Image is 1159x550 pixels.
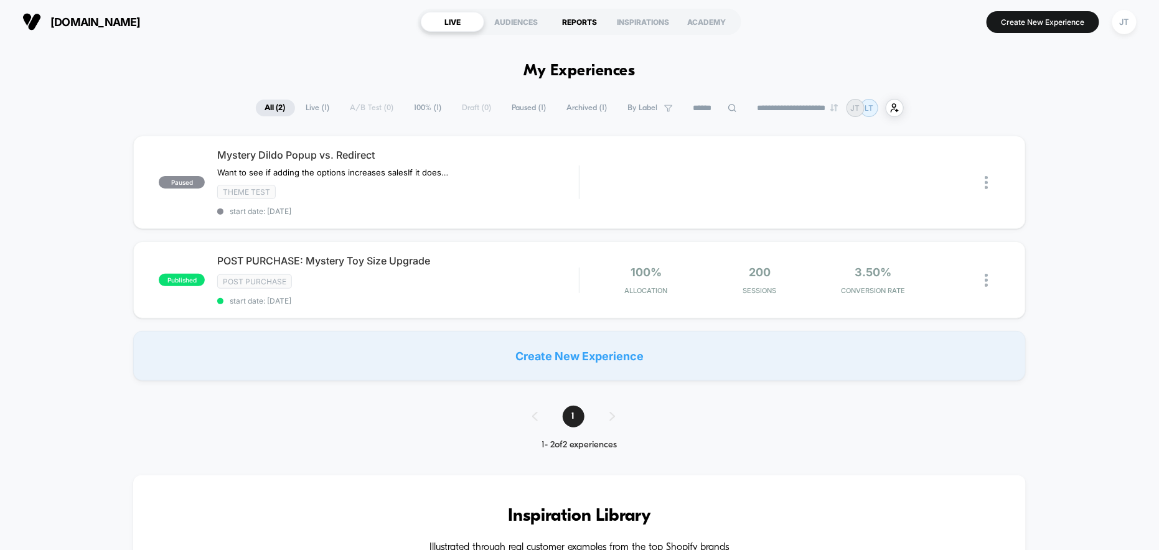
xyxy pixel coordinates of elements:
span: POST PURCHASE: Mystery Toy Size Upgrade [217,254,579,267]
span: start date: [DATE] [217,296,579,305]
p: LT [865,103,873,113]
span: Allocation [625,286,668,295]
span: All ( 2 ) [256,100,295,116]
div: INSPIRATIONS [611,12,675,32]
span: Paused ( 1 ) [503,100,556,116]
span: 100% [631,266,662,279]
span: By Label [628,103,658,113]
span: published [159,274,205,286]
span: 200 [749,266,771,279]
div: AUDIENCES [484,12,548,32]
img: Visually logo [22,12,41,31]
span: Live ( 1 ) [297,100,339,116]
span: Theme Test [217,185,276,199]
button: Create New Experience [987,11,1099,33]
img: close [985,176,988,189]
span: 3.50% [855,266,892,279]
img: close [985,274,988,287]
span: Post Purchase [217,274,292,289]
span: 1 [563,406,584,427]
div: REPORTS [548,12,611,32]
h1: My Experiences [524,62,636,80]
button: JT [1109,9,1140,35]
h3: Inspiration Library [171,506,988,526]
div: LIVE [421,12,484,32]
div: JT [1112,10,1137,34]
span: 100% ( 1 ) [405,100,451,116]
div: Create New Experience [133,331,1026,381]
span: [DOMAIN_NAME] [50,16,141,29]
p: JT [851,103,860,113]
span: Archived ( 1 ) [558,100,617,116]
div: ACADEMY [675,12,738,32]
span: Mystery Dildo Popup vs. Redirect [217,149,579,161]
span: start date: [DATE] [217,207,579,216]
span: Sessions [706,286,814,295]
span: CONVERSION RATE [820,286,927,295]
span: paused [159,176,205,189]
div: 1 - 2 of 2 experiences [520,440,640,450]
img: end [830,104,838,111]
button: [DOMAIN_NAME] [19,12,144,32]
span: Want to see if adding the options increases salesIf it does, need to implement inside the popup t... [217,167,448,177]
